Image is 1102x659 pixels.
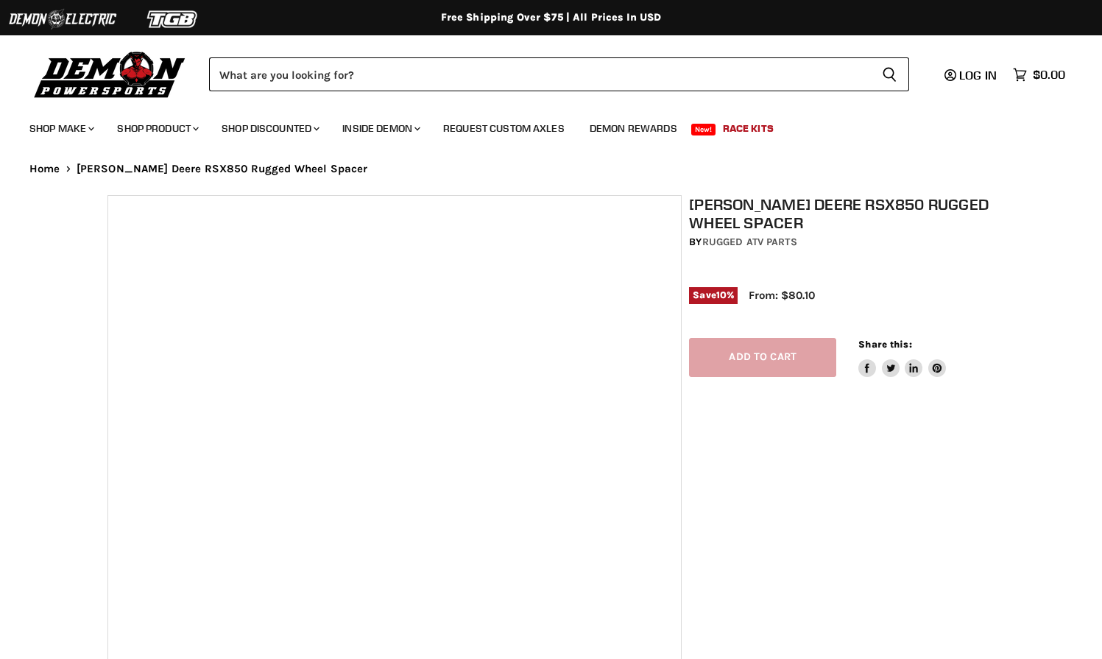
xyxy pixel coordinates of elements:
[938,68,1006,82] a: Log in
[432,113,576,144] a: Request Custom Axles
[959,68,997,82] span: Log in
[689,234,1002,250] div: by
[29,48,191,100] img: Demon Powersports
[1006,64,1073,85] a: $0.00
[579,113,688,144] a: Demon Rewards
[209,57,909,91] form: Product
[331,113,429,144] a: Inside Demon
[870,57,909,91] button: Search
[1033,68,1065,82] span: $0.00
[209,57,870,91] input: Search
[77,163,368,175] span: [PERSON_NAME] Deere RSX850 Rugged Wheel Spacer
[858,339,911,350] span: Share this:
[118,5,228,33] img: TGB Logo 2
[18,113,103,144] a: Shop Make
[749,289,815,302] span: From: $80.10
[858,338,946,377] aside: Share this:
[712,113,785,144] a: Race Kits
[691,124,716,135] span: New!
[689,195,1002,232] h1: [PERSON_NAME] Deere RSX850 Rugged Wheel Spacer
[106,113,208,144] a: Shop Product
[716,289,727,300] span: 10
[7,5,118,33] img: Demon Electric Logo 2
[18,108,1062,144] ul: Main menu
[29,163,60,175] a: Home
[689,287,738,303] span: Save %
[211,113,328,144] a: Shop Discounted
[702,236,797,248] a: Rugged ATV Parts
